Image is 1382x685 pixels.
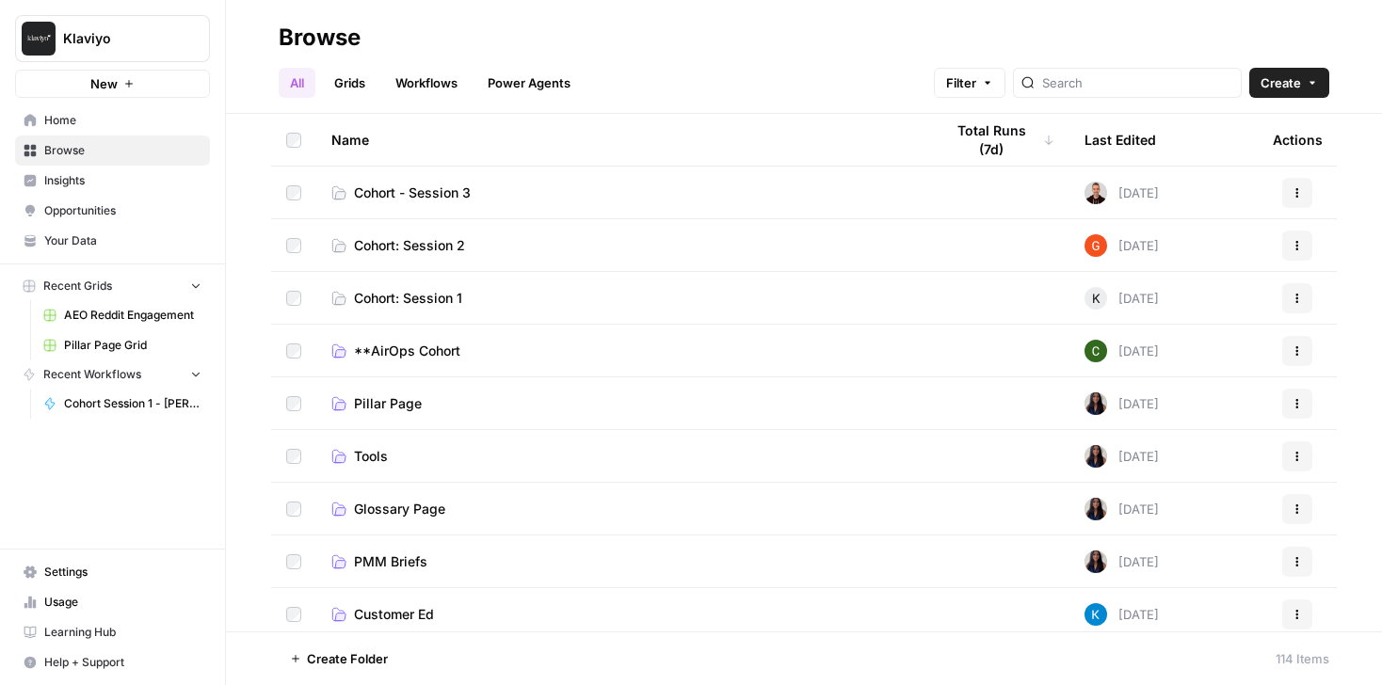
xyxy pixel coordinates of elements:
[15,557,210,587] a: Settings
[1085,445,1159,468] div: [DATE]
[331,114,913,166] div: Name
[15,135,210,166] a: Browse
[1085,234,1159,257] div: [DATE]
[354,183,471,202] span: Cohort - Session 3
[1273,114,1323,166] div: Actions
[354,289,462,308] span: Cohort: Session 1
[44,654,201,671] span: Help + Support
[35,330,210,360] a: Pillar Page Grid
[15,70,210,98] button: New
[1085,392,1159,415] div: [DATE]
[354,342,460,360] span: **AirOps Cohort
[331,605,913,624] a: Customer Ed
[934,68,1005,98] button: Filter
[331,447,913,466] a: Tools
[15,166,210,196] a: Insights
[323,68,377,98] a: Grids
[1092,289,1101,308] span: K
[354,605,434,624] span: Customer Ed
[15,105,210,135] a: Home
[331,183,913,202] a: Cohort - Session 3
[1085,182,1159,204] div: [DATE]
[15,617,210,647] a: Learning Hub
[1085,392,1107,415] img: rox323kbkgutb4wcij4krxobkpon
[331,500,913,518] a: Glossary Page
[476,68,582,98] a: Power Agents
[331,342,913,360] a: **AirOps Cohort
[22,22,56,56] img: Klaviyo Logo
[15,587,210,617] a: Usage
[1085,182,1107,204] img: tymptdsczdi0wo793bpr2pv9qlom
[43,278,112,295] span: Recent Grids
[354,447,388,466] span: Tools
[331,236,913,255] a: Cohort: Session 2
[15,196,210,226] a: Opportunities
[44,564,201,581] span: Settings
[15,360,210,389] button: Recent Workflows
[15,226,210,256] a: Your Data
[44,172,201,189] span: Insights
[1085,603,1107,626] img: zdhmu8j9dpt46ofesn2i0ad6n35e
[44,202,201,219] span: Opportunities
[1042,73,1233,92] input: Search
[384,68,469,98] a: Workflows
[354,236,465,255] span: Cohort: Session 2
[35,300,210,330] a: AEO Reddit Engagement
[279,644,399,674] button: Create Folder
[1085,445,1107,468] img: rox323kbkgutb4wcij4krxobkpon
[44,624,201,641] span: Learning Hub
[354,552,427,571] span: PMM Briefs
[279,23,361,53] div: Browse
[946,73,976,92] span: Filter
[15,272,210,300] button: Recent Grids
[1085,340,1107,362] img: 14qrvic887bnlg6dzgoj39zarp80
[64,337,201,354] span: Pillar Page Grid
[1261,73,1301,92] span: Create
[1085,287,1159,310] div: [DATE]
[1085,498,1159,520] div: [DATE]
[43,366,141,383] span: Recent Workflows
[1085,114,1156,166] div: Last Edited
[331,394,913,413] a: Pillar Page
[44,112,201,129] span: Home
[15,647,210,677] button: Help + Support
[354,500,445,518] span: Glossary Page
[1276,649,1329,668] div: 114 Items
[331,552,913,571] a: PMM Briefs
[1085,234,1107,257] img: ep2s7dd3ojhp11nu5ayj08ahj9gv
[1085,340,1159,362] div: [DATE]
[943,114,1054,166] div: Total Runs (7d)
[64,395,201,412] span: Cohort Session 1 - [PERSON_NAME] blog metadescription
[64,307,201,324] span: AEO Reddit Engagement
[307,649,388,668] span: Create Folder
[63,29,177,48] span: Klaviyo
[1085,550,1159,573] div: [DATE]
[1085,498,1107,520] img: rox323kbkgutb4wcij4krxobkpon
[44,232,201,249] span: Your Data
[1249,68,1329,98] button: Create
[90,74,118,93] span: New
[44,142,201,159] span: Browse
[354,394,422,413] span: Pillar Page
[35,389,210,419] a: Cohort Session 1 - [PERSON_NAME] blog metadescription
[15,15,210,62] button: Workspace: Klaviyo
[279,68,315,98] a: All
[44,594,201,611] span: Usage
[1085,603,1159,626] div: [DATE]
[1085,550,1107,573] img: rox323kbkgutb4wcij4krxobkpon
[331,289,913,308] a: Cohort: Session 1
